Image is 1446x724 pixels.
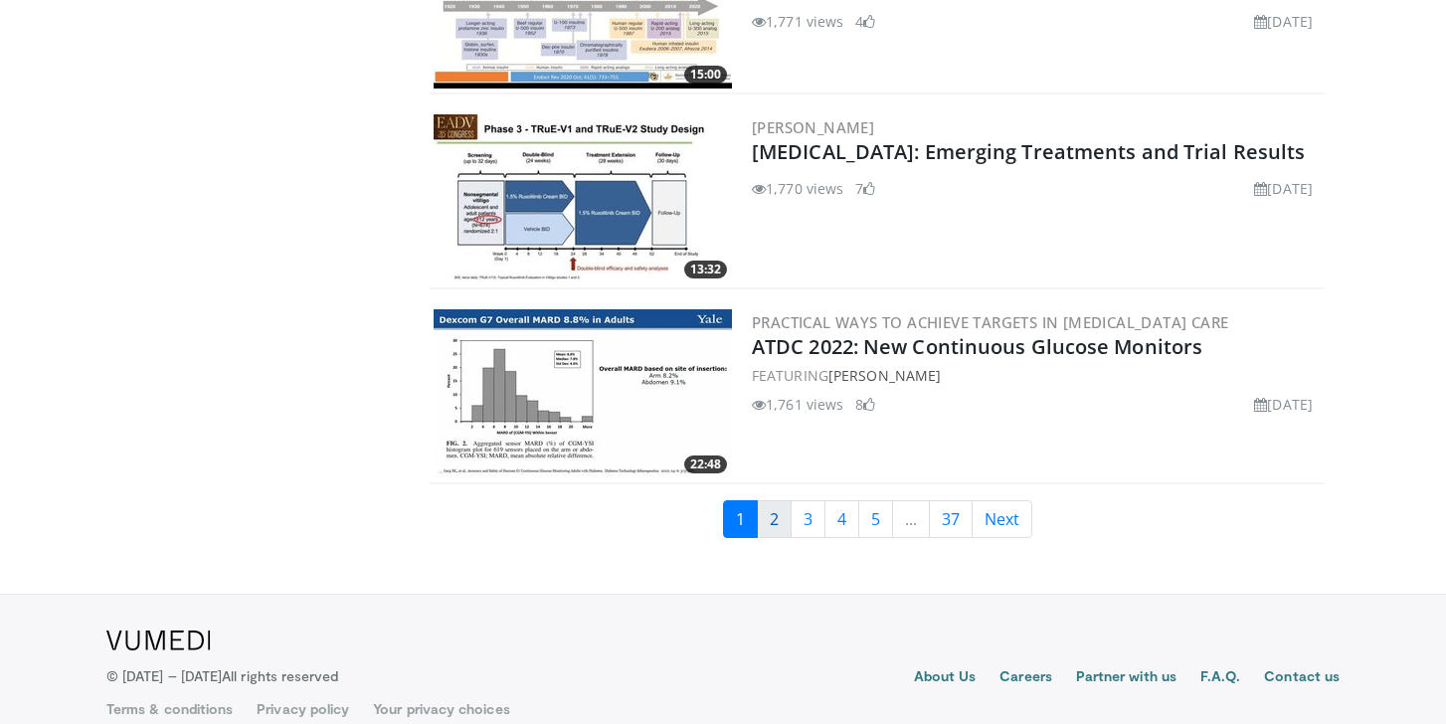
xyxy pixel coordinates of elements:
a: Contact us [1264,666,1340,690]
p: © [DATE] – [DATE] [106,666,339,686]
a: 37 [929,500,973,538]
a: Your privacy choices [373,699,509,719]
a: Privacy policy [257,699,349,719]
a: 3 [791,500,825,538]
li: 7 [855,178,875,199]
a: [MEDICAL_DATA]: Emerging Treatments and Trial Results [752,138,1305,165]
li: 4 [855,11,875,32]
li: [DATE] [1254,178,1313,199]
li: 8 [855,394,875,415]
span: All rights reserved [222,667,338,684]
a: 22:48 [434,309,732,478]
li: [DATE] [1254,11,1313,32]
li: [DATE] [1254,394,1313,415]
a: F.A.Q. [1200,666,1240,690]
a: Partner with us [1076,666,1176,690]
a: 5 [858,500,893,538]
a: Next [972,500,1032,538]
li: 1,771 views [752,11,843,32]
li: 1,770 views [752,178,843,199]
a: [PERSON_NAME] [752,117,874,137]
a: 4 [824,500,859,538]
li: 1,761 views [752,394,843,415]
span: 22:48 [684,455,727,473]
span: 15:00 [684,66,727,84]
span: 13:32 [684,261,727,278]
a: 13:32 [434,114,732,283]
a: ATDC 2022: New Continuous Glucose Monitors [752,333,1202,360]
a: Practical Ways to Achieve Targets in [MEDICAL_DATA] Care [752,312,1228,332]
img: VuMedi Logo [106,631,211,650]
a: 1 [723,500,758,538]
img: c72a592a-829a-4761-9448-3f95b487c39a.300x170_q85_crop-smart_upscale.jpg [434,114,732,283]
a: Terms & conditions [106,699,233,719]
img: 5d1b4db0-e82f-4e13-b2e5-ace8576c88a5.300x170_q85_crop-smart_upscale.jpg [434,309,732,478]
a: Careers [999,666,1052,690]
a: About Us [914,666,977,690]
div: FEATURING [752,365,1321,386]
nav: Search results pages [430,500,1325,538]
a: [PERSON_NAME] [828,366,941,385]
a: 2 [757,500,792,538]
